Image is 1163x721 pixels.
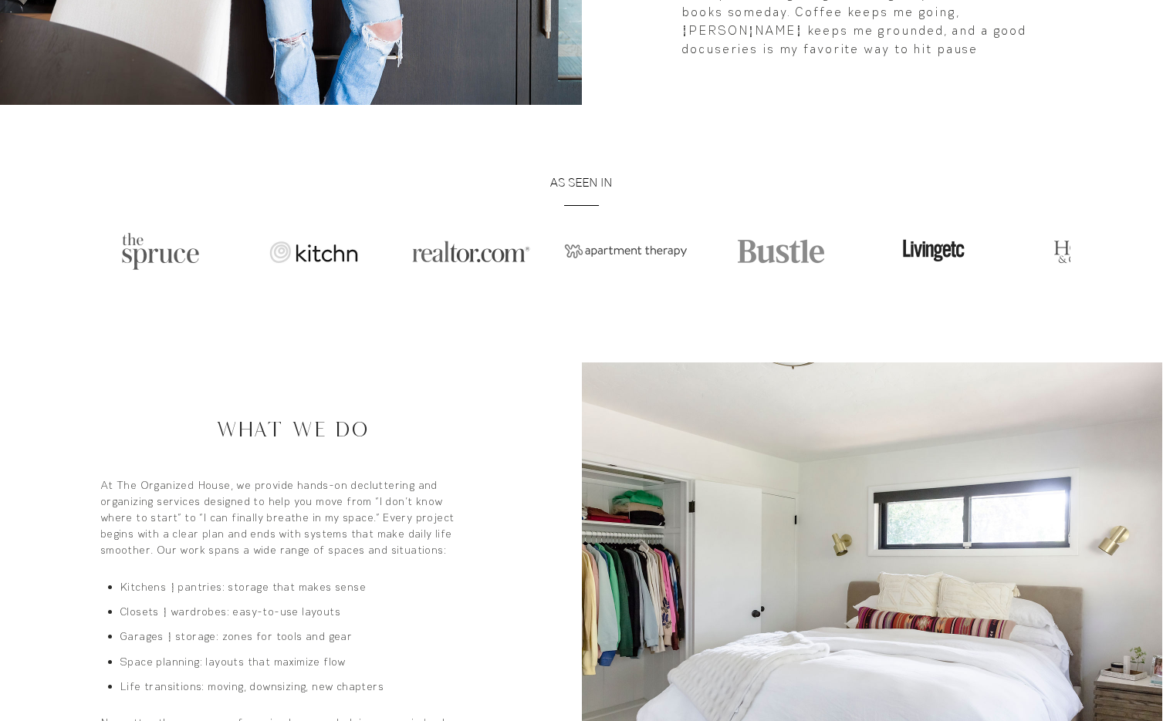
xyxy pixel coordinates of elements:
[1032,217,1070,285] button: play forward
[101,477,470,558] p: At The Organized House, we provide hands-on decluttering and organizing services designed to help...
[120,674,470,699] p: Life transitions: moving, downsizing, new chapters
[103,415,481,444] h2: What We Do
[120,624,470,649] p: Garages & storage: zones for tools and gear
[120,599,470,624] p: Closets & wardrobes: easy-to-use layouts
[550,177,612,189] span: AS SEEN IN
[93,217,131,285] button: play backward
[564,200,599,212] span: ———
[120,574,470,599] p: Kitchens & pantries: storage that makes sense
[120,649,470,674] p: Space planning: layouts that maximize flow
[93,217,1070,285] div: Slider gallery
